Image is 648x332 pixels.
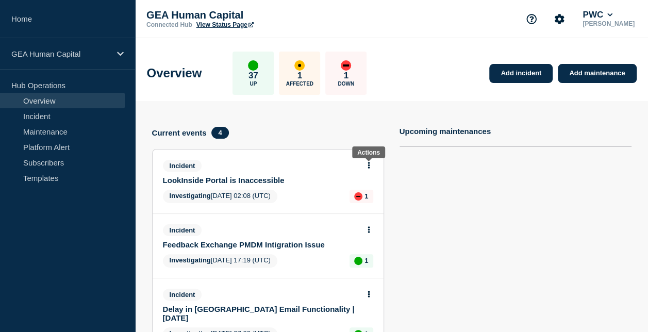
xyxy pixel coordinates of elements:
[211,127,228,139] span: 4
[344,71,348,81] p: 1
[580,10,614,20] button: PWC
[163,305,359,322] a: Delay in [GEOGRAPHIC_DATA] Email Functionality | [DATE]
[364,257,368,264] p: 1
[163,224,202,236] span: Incident
[489,64,553,83] a: Add incident
[248,60,258,71] div: up
[364,192,368,200] p: 1
[558,64,636,83] a: Add maintenance
[11,49,110,58] p: GEA Human Capital
[146,21,192,28] p: Connected Hub
[250,81,257,87] p: Up
[297,71,302,81] p: 1
[286,81,313,87] p: Affected
[357,149,380,156] div: Actions
[549,8,570,30] button: Account settings
[521,8,542,30] button: Support
[163,254,277,268] span: [DATE] 17:19 (UTC)
[163,176,359,185] a: LookInside Portal is Inaccessible
[163,190,277,203] span: [DATE] 02:08 (UTC)
[354,192,362,201] div: down
[248,71,258,81] p: 37
[354,257,362,265] div: up
[163,160,202,172] span: Incident
[163,289,202,301] span: Incident
[196,21,254,28] a: View Status Page
[341,60,351,71] div: down
[400,127,491,136] h4: Upcoming maintenances
[147,66,202,80] h1: Overview
[170,256,211,264] span: Investigating
[163,240,359,249] a: Feedback Exchange PMDM Intigration Issue
[170,192,211,200] span: Investigating
[338,81,354,87] p: Down
[294,60,305,71] div: affected
[580,20,637,27] p: [PERSON_NAME]
[152,128,207,137] h4: Current events
[146,9,353,21] p: GEA Human Capital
